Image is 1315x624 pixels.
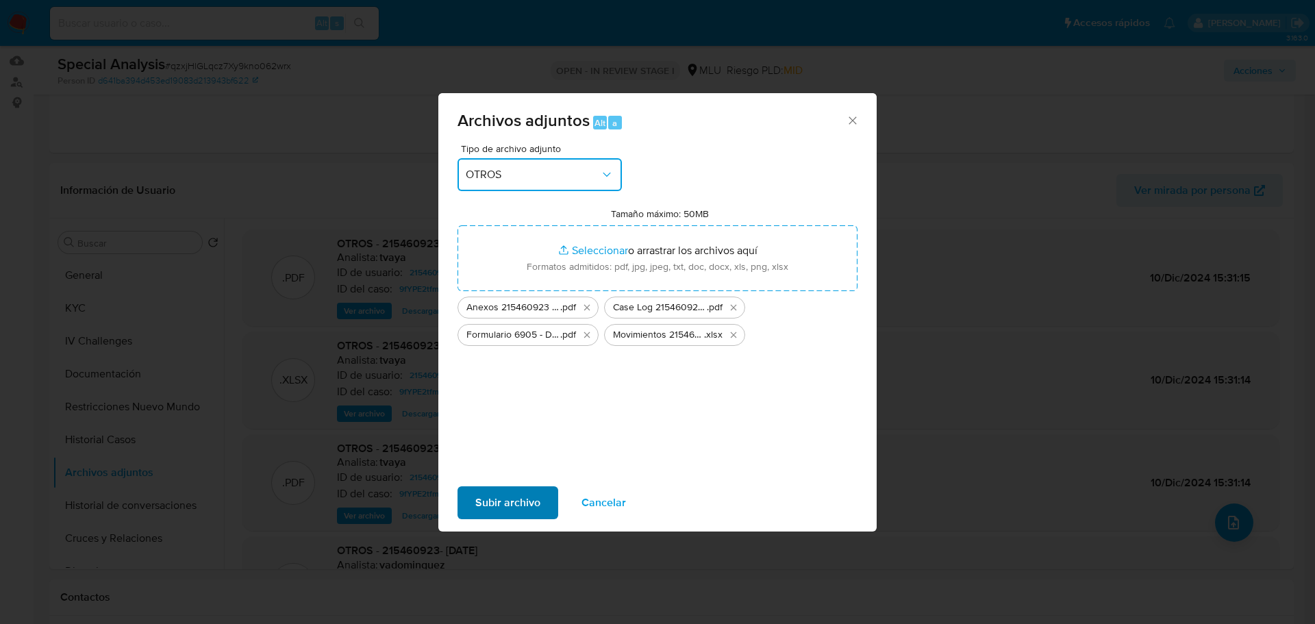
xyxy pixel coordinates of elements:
button: Subir archivo [458,486,558,519]
button: Cerrar [846,114,858,126]
span: Alt [594,116,605,129]
ul: Archivos seleccionados [458,291,857,346]
span: Anexos 215460923 - 13_10_2025 [466,301,560,314]
span: .pdf [560,328,576,342]
button: Eliminar Case Log 215460923 - 13_10_2025 - NIVEL 1.pdf [725,299,742,316]
button: Eliminar Movimientos 215460923 - 13_10_2025.xlsx [725,327,742,343]
button: OTROS [458,158,622,191]
span: Formulario 6905 - DGI [466,328,560,342]
span: Archivos adjuntos [458,108,590,132]
span: Case Log 215460923 - 13_10_2025 - NIVEL 1 [613,301,707,314]
span: Cancelar [581,488,626,518]
label: Tamaño máximo: 50MB [611,208,709,220]
span: OTROS [466,168,600,182]
button: Eliminar Formulario 6905 - DGI.pdf [579,327,595,343]
span: Movimientos 215460923 - 13_10_2025 [613,328,704,342]
span: .pdf [560,301,576,314]
button: Eliminar Anexos 215460923 - 13_10_2025.pdf [579,299,595,316]
button: Cancelar [564,486,644,519]
span: Tipo de archivo adjunto [461,144,625,153]
span: .pdf [707,301,723,314]
span: .xlsx [704,328,723,342]
span: Subir archivo [475,488,540,518]
span: a [612,116,617,129]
